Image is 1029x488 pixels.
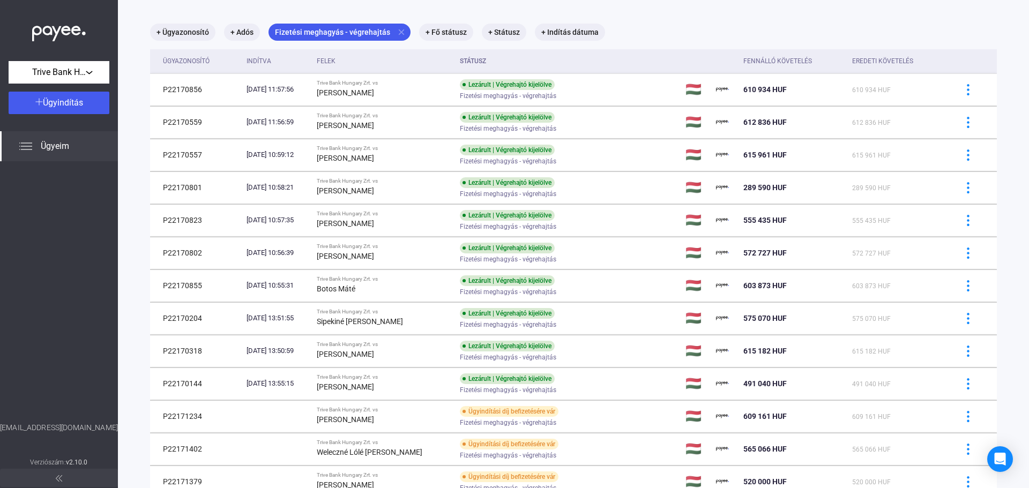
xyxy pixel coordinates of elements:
div: [DATE] 10:55:31 [247,280,308,291]
img: payee-logo [716,344,729,357]
td: 🇭🇺 [681,73,712,106]
td: P22171402 [150,433,242,465]
span: 609 161 HUF [852,413,891,421]
strong: [PERSON_NAME] [317,350,374,358]
div: [DATE] 10:56:39 [247,247,308,258]
strong: [PERSON_NAME] [317,88,374,97]
div: [DATE] 13:55:15 [247,378,308,389]
div: Ügyindítási díj befizetésére vár [460,471,558,482]
img: more-blue [963,84,974,95]
div: Lezárult | Végrehajtó kijelölve [460,341,555,351]
img: more-blue [963,313,974,324]
mat-chip: + Fő státusz [419,24,473,41]
div: [DATE] 11:57:56 [247,84,308,95]
span: 610 934 HUF [743,85,787,94]
td: P22170559 [150,106,242,138]
img: payee-logo [716,279,729,292]
span: Ügyeim [41,140,69,153]
mat-chip: + Ügyazonosító [150,24,215,41]
div: Felek [317,55,451,67]
div: Open Intercom Messenger [987,446,1013,472]
div: Trive Bank Hungary Zrt. vs [317,243,451,250]
strong: Weleczné Lólé [PERSON_NAME] [317,448,422,456]
div: Felek [317,55,335,67]
span: 491 040 HUF [852,380,891,388]
span: 615 182 HUF [743,347,787,355]
td: 🇭🇺 [681,335,712,367]
img: payee-logo [716,442,729,455]
div: Ügyazonosító [163,55,238,67]
img: more-blue [963,182,974,193]
img: more-blue [963,117,974,128]
span: Fizetési meghagyás - végrehajtás [460,122,556,135]
button: more-blue [957,242,979,264]
img: more-blue [963,280,974,291]
button: more-blue [957,78,979,101]
div: [DATE] 10:59:12 [247,149,308,160]
button: more-blue [957,405,979,427]
td: 🇭🇺 [681,139,712,171]
button: more-blue [957,438,979,460]
div: [DATE] 13:50:59 [247,346,308,356]
strong: [PERSON_NAME] [317,154,374,162]
strong: [PERSON_NAME] [317,121,374,130]
img: payee-logo [716,377,729,390]
span: 575 070 HUF [743,314,787,322]
button: Trive Bank Hungary Zrt. [9,61,109,84]
td: 🇭🇺 [681,237,712,269]
span: Fizetési meghagyás - végrehajtás [460,416,556,429]
td: P22170855 [150,269,242,302]
div: Ügyazonosító [163,55,210,67]
img: more-blue [963,346,974,357]
img: arrow-double-left-grey.svg [56,475,62,482]
span: 609 161 HUF [743,412,787,421]
div: [DATE] 13:51:55 [247,313,308,324]
div: Eredeti követelés [852,55,943,67]
div: Lezárult | Végrehajtó kijelölve [460,275,555,286]
span: 289 590 HUF [743,183,787,192]
div: Lezárult | Végrehajtó kijelölve [460,79,555,90]
button: more-blue [957,209,979,231]
td: P22170318 [150,335,242,367]
span: Trive Bank Hungary Zrt. [32,66,86,79]
span: 572 727 HUF [852,250,891,257]
div: [DATE] 10:57:35 [247,215,308,226]
div: Trive Bank Hungary Zrt. vs [317,341,451,348]
span: 520 000 HUF [743,477,787,486]
strong: [PERSON_NAME] [317,252,374,260]
img: payee-logo [716,410,729,423]
strong: Botos Máté [317,284,355,293]
span: 610 934 HUF [852,86,891,94]
mat-chip: + Státusz [482,24,526,41]
div: Lezárult | Végrehajtó kijelölve [460,308,555,319]
div: Fennálló követelés [743,55,812,67]
span: 565 066 HUF [743,445,787,453]
div: Trive Bank Hungary Zrt. vs [317,276,451,282]
td: P22170856 [150,73,242,106]
img: payee-logo [716,181,729,194]
div: Lezárult | Végrehajtó kijelölve [460,210,555,221]
div: Trive Bank Hungary Zrt. vs [317,178,451,184]
img: payee-logo [716,214,729,227]
td: P22170801 [150,171,242,204]
strong: [PERSON_NAME] [317,219,374,228]
img: payee-logo [716,116,729,129]
img: payee-logo [716,148,729,161]
button: more-blue [957,274,979,297]
div: Eredeti követelés [852,55,913,67]
span: Ügyindítás [43,97,83,108]
strong: v2.10.0 [66,459,88,466]
div: Indítva [247,55,271,67]
span: 612 836 HUF [852,119,891,126]
span: Fizetési meghagyás - végrehajtás [460,351,556,364]
div: [DATE] 10:58:21 [247,182,308,193]
strong: [PERSON_NAME] [317,415,374,424]
span: 565 066 HUF [852,446,891,453]
span: 491 040 HUF [743,379,787,388]
span: Fizetési meghagyás - végrehajtás [460,253,556,266]
span: 615 961 HUF [743,151,787,159]
button: more-blue [957,372,979,395]
span: Fizetési meghagyás - végrehajtás [460,220,556,233]
span: Fizetési meghagyás - végrehajtás [460,155,556,168]
button: more-blue [957,340,979,362]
